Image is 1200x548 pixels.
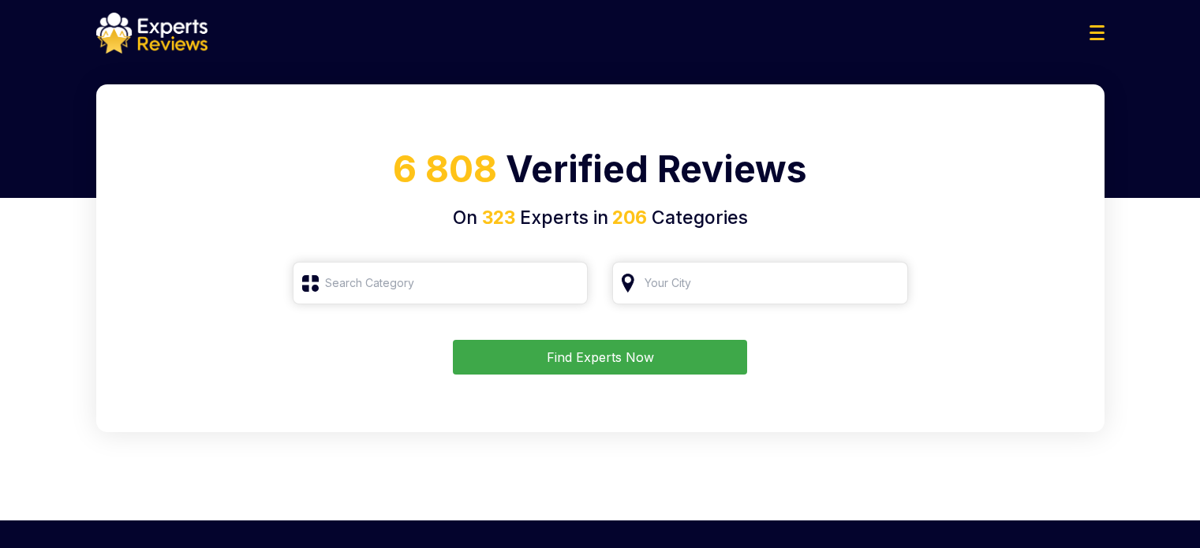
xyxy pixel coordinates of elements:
span: 6 808 [393,147,497,191]
img: Menu Icon [1090,25,1105,40]
input: Search Category [293,262,589,304]
span: 206 [608,207,647,229]
h1: Verified Reviews [115,142,1086,204]
img: logo [96,13,207,54]
button: Find Experts Now [453,340,747,375]
h4: On Experts in Categories [115,204,1086,232]
span: 323 [482,207,515,229]
input: Your City [612,262,908,304]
